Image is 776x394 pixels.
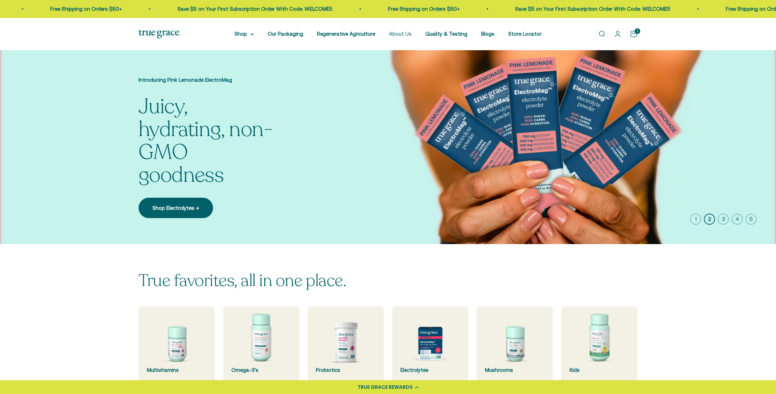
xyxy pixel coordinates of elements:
[690,214,701,225] button: 1
[570,366,629,374] div: Kids
[147,366,206,374] div: Multivitamins
[746,214,757,225] button: 5
[481,31,494,37] a: Blogs
[35,6,107,12] a: Free Shipping on Orders $50+
[508,31,541,37] a: Store Locator
[389,31,412,37] a: About Us
[635,28,640,34] cart-count: 1
[223,306,299,383] a: Omega-3's
[500,5,655,13] p: Save $5 on Your First Subscription Order With Code: WELCOME5
[231,366,291,374] div: Omega-3's
[235,30,254,38] summary: Shop
[139,269,346,292] split-lines: True favorites, all in one place.
[317,31,375,37] a: Regenerative Agriculture
[485,366,545,374] div: Mushrooms
[162,5,317,13] p: Save $5 on Your First Subscription Order With Code: WELCOME5
[308,306,384,383] a: Probiotics
[139,76,277,84] p: Introducing Pink Lemonade ElectroMag
[373,6,444,12] a: Free Shipping on Orders $50+
[561,306,637,383] a: Kids
[477,306,553,383] a: Mushrooms
[139,306,215,383] a: Multivitamins
[732,214,743,225] button: 4
[425,31,467,37] a: Quality & Testing
[400,366,460,374] div: Electrolytes
[139,92,273,189] split-lines: Juicy, hydrating, non-GMO goodness
[268,31,303,37] a: Our Packaging
[358,384,413,391] div: TRUE GRACE REWARDS
[718,214,729,225] button: 3
[316,366,376,374] div: Probiotics
[392,306,468,383] a: Electrolytes
[139,198,213,218] a: Shop Electrolytes →
[704,214,715,225] button: 2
